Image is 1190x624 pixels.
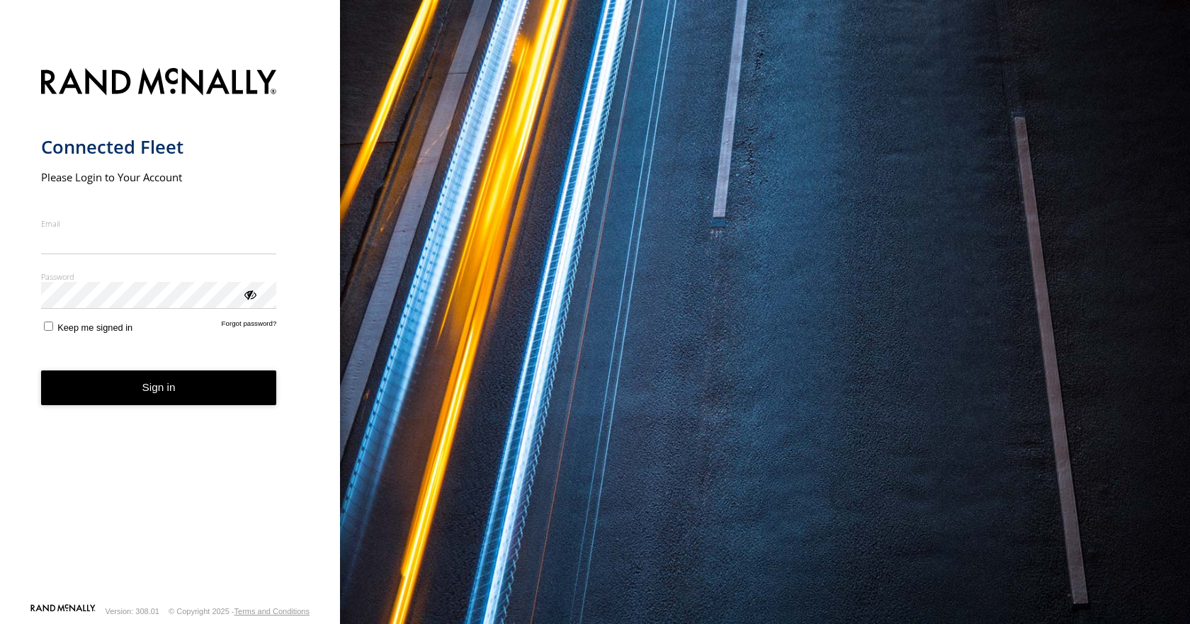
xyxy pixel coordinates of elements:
a: Terms and Conditions [234,607,310,616]
div: Version: 308.01 [106,607,159,616]
div: © Copyright 2025 - [169,607,310,616]
a: Forgot password? [222,319,277,333]
input: Keep me signed in [44,322,53,331]
label: Email [41,218,277,229]
h1: Connected Fleet [41,135,277,159]
button: Sign in [41,370,277,405]
a: Visit our Website [30,604,96,618]
form: main [41,59,300,603]
span: Keep me signed in [57,322,132,333]
img: Rand McNally [41,65,277,101]
label: Password [41,271,277,282]
div: ViewPassword [242,287,256,301]
h2: Please Login to Your Account [41,170,277,184]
